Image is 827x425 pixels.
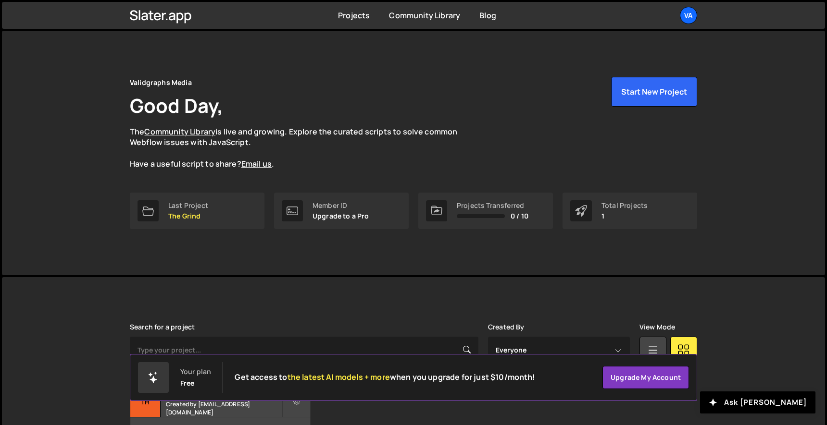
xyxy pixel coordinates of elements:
[235,373,535,382] h2: Get access to when you upgrade for just $10/month!
[611,77,697,107] button: Start New Project
[130,126,476,170] p: The is live and growing. Explore the curated scripts to solve common Webflow issues with JavaScri...
[457,202,528,209] div: Projects Transferred
[389,10,460,21] a: Community Library
[602,366,689,389] a: Upgrade my account
[130,77,192,88] div: Validgraphs Media
[313,202,369,209] div: Member ID
[144,126,215,137] a: Community Library
[168,212,208,220] p: The Grind
[601,212,648,220] p: 1
[130,337,478,364] input: Type your project...
[680,7,697,24] a: Va
[288,372,390,382] span: the latest AI models + more
[479,10,496,21] a: Blog
[639,323,675,331] label: View Mode
[700,391,815,413] button: Ask [PERSON_NAME]
[180,379,195,387] div: Free
[338,10,370,21] a: Projects
[130,323,195,331] label: Search for a project
[241,158,272,169] a: Email us
[130,92,223,119] h1: Good Day,
[180,368,211,376] div: Your plan
[511,212,528,220] span: 0 / 10
[313,212,369,220] p: Upgrade to a Pro
[601,202,648,209] div: Total Projects
[488,323,525,331] label: Created By
[130,387,161,417] div: Th
[130,193,264,229] a: Last Project The Grind
[166,400,282,416] small: Created by [EMAIL_ADDRESS][DOMAIN_NAME]
[168,202,208,209] div: Last Project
